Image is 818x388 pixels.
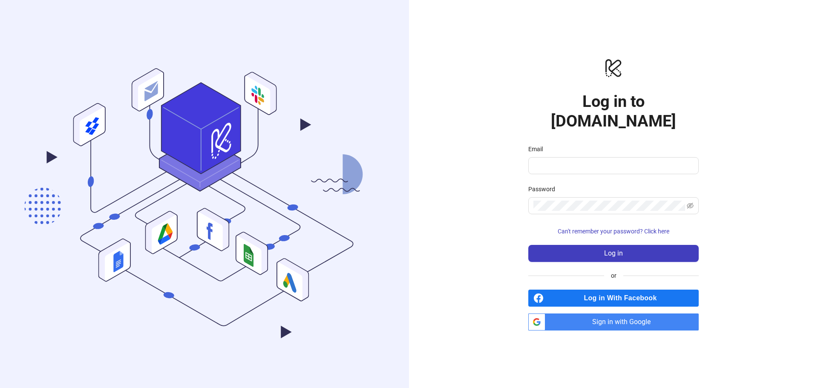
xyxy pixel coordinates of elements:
[528,184,561,194] label: Password
[547,290,699,307] span: Log in With Facebook
[533,201,685,211] input: Password
[604,271,623,280] span: or
[528,313,699,331] a: Sign in with Google
[687,202,694,209] span: eye-invisible
[528,224,699,238] button: Can't remember your password? Click here
[528,228,699,235] a: Can't remember your password? Click here
[533,161,692,171] input: Email
[528,144,548,154] label: Email
[528,92,699,131] h1: Log in to [DOMAIN_NAME]
[558,228,669,235] span: Can't remember your password? Click here
[528,290,699,307] a: Log in With Facebook
[528,245,699,262] button: Log in
[604,250,623,257] span: Log in
[549,313,699,331] span: Sign in with Google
